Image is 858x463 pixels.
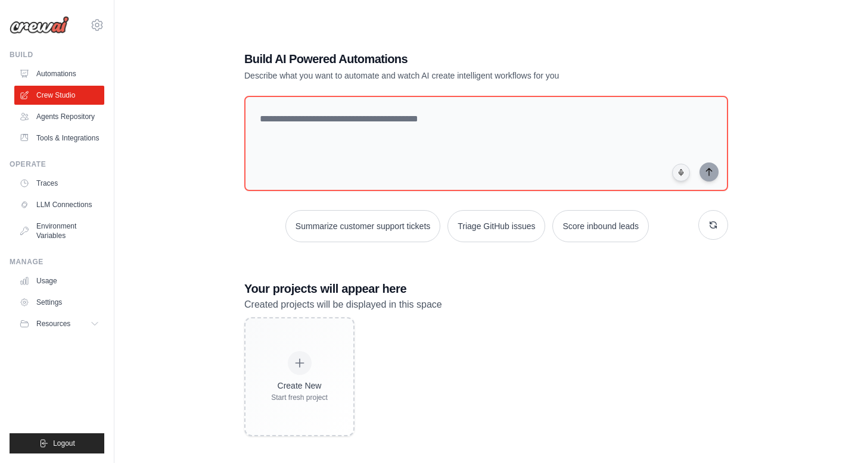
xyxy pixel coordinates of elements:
span: Logout [53,439,75,448]
div: Build [10,50,104,60]
h3: Your projects will appear here [244,280,728,297]
div: Start fresh project [271,393,328,402]
a: Usage [14,271,104,290]
button: Get new suggestions [698,210,728,240]
p: Describe what you want to automate and watch AI create intelligent workflows for you [244,70,645,82]
a: Environment Variables [14,217,104,245]
a: LLM Connections [14,195,104,214]
button: Triage GitHub issues [447,210,545,242]
img: Logo [10,16,69,34]
button: Score inbound leads [552,210,649,242]
a: Automations [14,64,104,83]
a: Traces [14,174,104,193]
a: Crew Studio [14,86,104,105]
button: Logout [10,433,104,453]
a: Tools & Integrations [14,129,104,148]
div: Manage [10,257,104,267]
a: Agents Repository [14,107,104,126]
p: Created projects will be displayed in this space [244,297,728,312]
button: Click to speak your automation idea [672,164,690,182]
button: Resources [14,314,104,333]
div: Create New [271,380,328,392]
span: Resources [36,319,70,329]
button: Summarize customer support tickets [285,210,440,242]
h1: Build AI Powered Automations [244,51,645,67]
a: Settings [14,293,104,312]
div: Operate [10,159,104,169]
